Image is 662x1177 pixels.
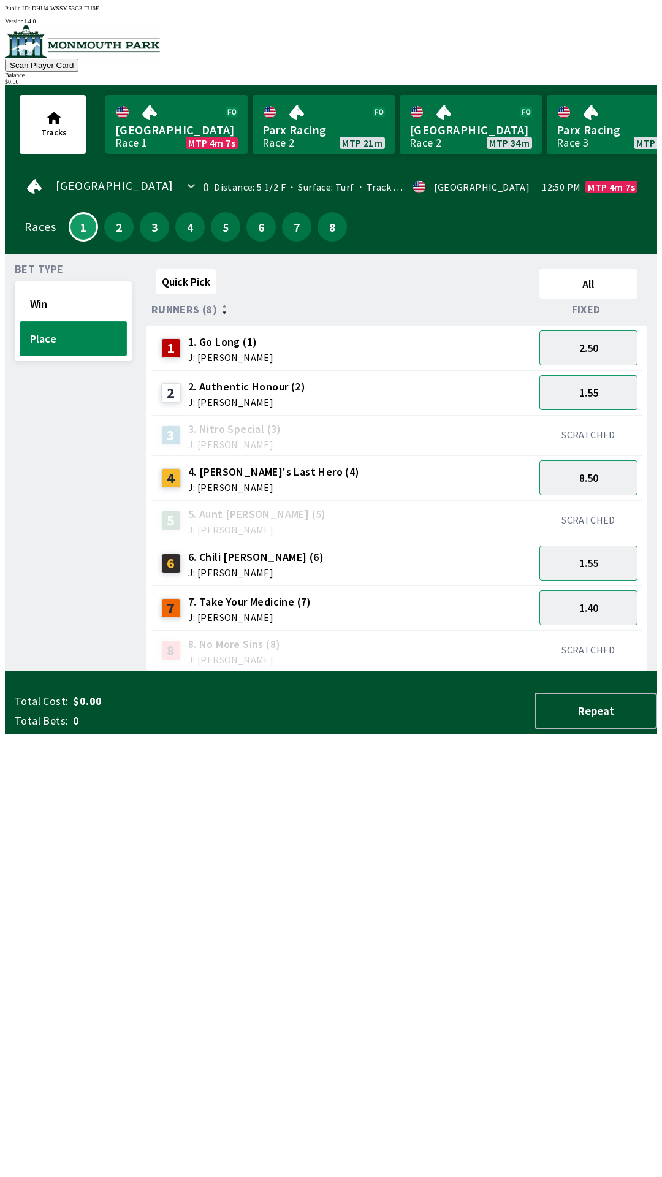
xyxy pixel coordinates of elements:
[115,138,147,148] div: Race 1
[188,506,326,522] span: 5. Aunt [PERSON_NAME] (5)
[161,338,181,358] div: 1
[318,212,347,242] button: 8
[5,78,657,85] div: $ 0.00
[539,330,637,365] button: 2.50
[572,305,601,314] span: Fixed
[542,182,580,192] span: 12:50 PM
[188,352,273,362] span: J: [PERSON_NAME]
[156,269,216,294] button: Quick Pick
[588,182,635,192] span: MTP 4m 7s
[214,181,286,193] span: Distance: 5 1/2 F
[321,223,344,231] span: 8
[30,297,116,311] span: Win
[5,59,78,72] button: Scan Player Card
[20,286,127,321] button: Win
[188,397,305,407] span: J: [PERSON_NAME]
[409,138,441,148] div: Race 2
[203,182,209,192] div: 0
[5,18,657,25] div: Version 1.4.0
[105,95,248,154] a: [GEOGRAPHIC_DATA]Race 1MTP 4m 7s
[539,429,637,441] div: SCRATCHED
[188,568,324,577] span: J: [PERSON_NAME]
[557,138,588,148] div: Race 3
[161,598,181,618] div: 7
[5,72,657,78] div: Balance
[143,223,166,231] span: 3
[32,5,99,12] span: DHU4-WSSY-53G3-TU6E
[151,305,217,314] span: Runners (8)
[161,511,181,530] div: 5
[354,181,462,193] span: Track Condition: Firm
[188,636,281,652] span: 8. No More Sins (8)
[342,138,382,148] span: MTP 21m
[104,212,134,242] button: 2
[188,138,235,148] span: MTP 4m 7s
[188,594,311,610] span: 7. Take Your Medicine (7)
[579,556,598,570] span: 1.55
[41,127,67,138] span: Tracks
[539,269,637,299] button: All
[400,95,542,154] a: [GEOGRAPHIC_DATA]Race 2MTP 34m
[107,223,131,231] span: 2
[249,223,273,231] span: 6
[15,694,68,709] span: Total Cost:
[539,590,637,625] button: 1.40
[188,421,281,437] span: 3. Nitro Special (3)
[579,341,598,355] span: 2.50
[161,383,181,403] div: 2
[539,375,637,410] button: 1.55
[545,277,632,291] span: All
[188,612,311,622] span: J: [PERSON_NAME]
[579,386,598,400] span: 1.55
[535,303,642,316] div: Fixed
[489,138,530,148] span: MTP 34m
[188,549,324,565] span: 6. Chili [PERSON_NAME] (6)
[69,212,98,242] button: 1
[5,25,160,58] img: venue logo
[262,122,385,138] span: Parx Racing
[151,303,535,316] div: Runners (8)
[188,482,360,492] span: J: [PERSON_NAME]
[15,714,68,728] span: Total Bets:
[434,182,530,192] div: [GEOGRAPHIC_DATA]
[162,275,210,289] span: Quick Pick
[188,525,326,535] span: J: [PERSON_NAME]
[115,122,238,138] span: [GEOGRAPHIC_DATA]
[140,212,169,242] button: 3
[161,641,181,660] div: 8
[188,464,360,480] span: 4. [PERSON_NAME]'s Last Hero (4)
[262,138,294,148] div: Race 2
[73,714,266,728] span: 0
[539,460,637,495] button: 8.50
[188,379,305,395] span: 2. Authentic Honour (2)
[15,264,63,274] span: Bet Type
[188,655,281,665] span: J: [PERSON_NAME]
[535,693,657,729] button: Repeat
[579,471,598,485] span: 8.50
[188,334,273,350] span: 1. Go Long (1)
[214,223,237,231] span: 5
[282,212,311,242] button: 7
[161,554,181,573] div: 6
[539,644,637,656] div: SCRATCHED
[20,95,86,154] button: Tracks
[73,694,266,709] span: $0.00
[20,321,127,356] button: Place
[539,546,637,581] button: 1.55
[188,440,281,449] span: J: [PERSON_NAME]
[25,222,56,232] div: Races
[211,212,240,242] button: 5
[175,212,205,242] button: 4
[73,224,94,230] span: 1
[546,704,646,718] span: Repeat
[161,425,181,445] div: 3
[178,223,202,231] span: 4
[5,5,657,12] div: Public ID:
[56,181,173,191] span: [GEOGRAPHIC_DATA]
[539,514,637,526] div: SCRATCHED
[246,212,276,242] button: 6
[286,181,354,193] span: Surface: Turf
[285,223,308,231] span: 7
[579,601,598,615] span: 1.40
[409,122,532,138] span: [GEOGRAPHIC_DATA]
